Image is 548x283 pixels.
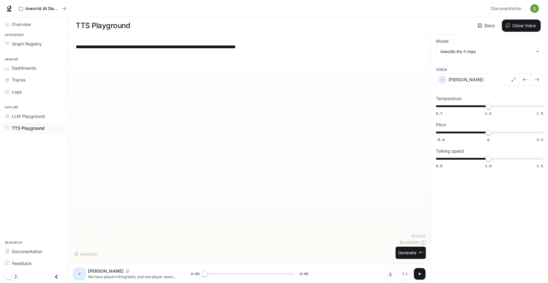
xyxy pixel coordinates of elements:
span: 5.0 [537,137,543,142]
span: Feedback [12,260,32,267]
a: LLM Playground [2,111,66,122]
span: 1.0 [485,163,491,169]
p: $ 0.000870 [400,240,420,245]
p: Voice [436,67,447,71]
span: 0 [487,137,489,142]
button: Copy Voice ID [123,269,132,273]
span: 0.5 [436,163,442,169]
span: 0:00 [191,271,199,277]
button: Shortcuts [73,249,99,259]
button: User avatar [528,2,541,15]
span: Overview [12,21,31,27]
span: -5.0 [436,137,444,142]
a: Traces [2,74,66,85]
button: Close drawer [49,270,63,283]
button: Generate⌘⏎ [396,247,426,259]
a: Overview [2,19,66,30]
a: Graph Registry [2,38,66,49]
span: Documentation [491,5,521,13]
div: inworld-tts-1-max [440,49,533,55]
p: Inworld AI Demos [25,6,60,11]
a: Docs [477,20,497,32]
span: TTS Playground [12,125,45,131]
span: Dashboards [12,65,36,71]
p: Temperature [436,96,462,101]
span: Dark mode toggle [5,273,12,280]
a: Feedback [2,258,66,269]
a: Documentation [2,246,66,257]
p: [PERSON_NAME] [448,77,484,83]
span: Documentation [12,248,42,255]
span: 1.5 [537,111,543,116]
a: Documentation [489,2,526,15]
span: 0:06 [300,271,308,277]
a: TTS Playground [2,123,66,133]
a: Logs [2,86,66,97]
h1: TTS Playground [76,20,130,32]
div: J [75,269,84,279]
button: All workspaces [16,2,69,15]
span: 0.7 [436,111,442,116]
span: 1.1 [485,111,491,116]
button: Download audio [384,268,396,280]
img: User avatar [530,4,539,13]
span: LLM Playground [12,113,45,119]
button: Inspect [399,268,411,280]
p: 87 / 1000 [411,234,426,239]
p: Pitch [436,123,446,127]
span: Traces [12,77,25,83]
span: Logs [12,89,22,95]
div: inworld-tts-1-max [436,46,543,57]
p: [PERSON_NAME] [88,268,123,274]
button: Clone Voice [502,20,541,32]
span: 1.5 [537,163,543,169]
p: We have players firing balls, and one player saving lives, who’s walking away with the most cash? [88,274,176,279]
p: Model [436,39,448,43]
span: Graph Registry [12,41,42,47]
a: Dashboards [2,63,66,73]
p: Talking speed [436,149,464,153]
p: ⌘⏎ [419,251,423,255]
